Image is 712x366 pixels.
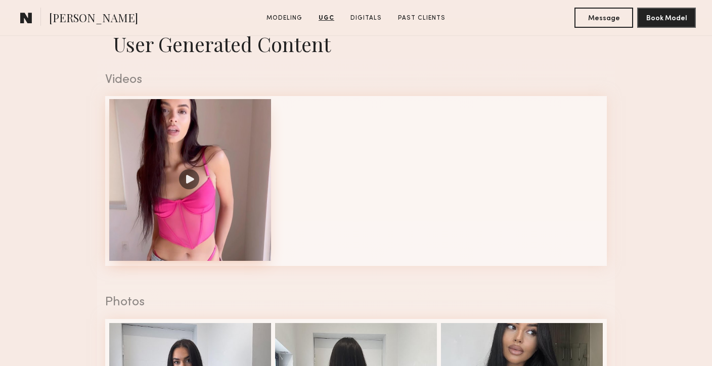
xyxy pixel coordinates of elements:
[346,14,386,23] a: Digitals
[105,74,607,86] div: Videos
[574,8,633,28] button: Message
[105,296,607,309] div: Photos
[394,14,450,23] a: Past Clients
[49,10,138,28] span: [PERSON_NAME]
[637,13,696,22] a: Book Model
[315,14,338,23] a: UGC
[262,14,306,23] a: Modeling
[97,30,615,57] h1: User Generated Content
[637,8,696,28] button: Book Model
